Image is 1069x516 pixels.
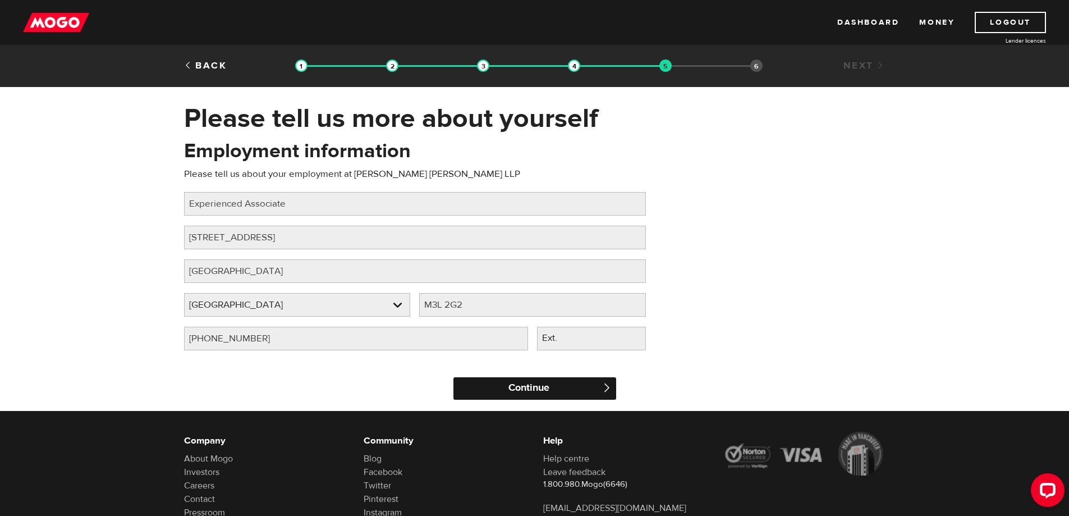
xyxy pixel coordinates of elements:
h6: Help [543,434,706,447]
img: transparent-188c492fd9eaac0f573672f40bb141c2.gif [659,60,672,72]
a: Dashboard [837,12,899,33]
a: Pinterest [364,494,398,505]
img: transparent-188c492fd9eaac0f573672f40bb141c2.gif [477,60,489,72]
a: Logout [975,12,1046,33]
img: transparent-188c492fd9eaac0f573672f40bb141c2.gif [295,60,308,72]
a: Leave feedback [543,467,605,478]
h1: Please tell us more about yourself [184,104,886,133]
h6: Company [184,434,347,447]
label: Ext. [537,327,580,350]
a: Contact [184,494,215,505]
p: Please tell us about your employment at [PERSON_NAME] [PERSON_NAME] LLP [184,167,646,181]
a: Help centre [543,453,589,464]
a: [EMAIL_ADDRESS][DOMAIN_NAME] [543,503,686,514]
a: Investors [184,467,219,478]
a: Careers [184,480,214,491]
img: transparent-188c492fd9eaac0f573672f40bb141c2.gif [568,60,580,72]
a: Next [843,60,885,72]
img: transparent-188c492fd9eaac0f573672f40bb141c2.gif [386,60,398,72]
a: Lender licences [962,36,1046,45]
input: Continue [453,377,616,400]
a: Facebook [364,467,402,478]
h6: Community [364,434,526,447]
p: 1.800.980.Mogo(6646) [543,479,706,490]
iframe: LiveChat chat widget [1022,469,1069,516]
a: Blog [364,453,382,464]
a: Money [919,12,955,33]
img: legal-icons-92a2ffecb4d32d839781d1b4e4802d7b.png [723,432,886,476]
a: About Mogo [184,453,233,464]
a: Back [184,60,227,72]
span:  [602,383,612,392]
a: Twitter [364,480,391,491]
h2: Employment information [184,139,411,163]
img: mogo_logo-11ee424be714fa7cbb0f0f49df9e16ec.png [23,12,89,33]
